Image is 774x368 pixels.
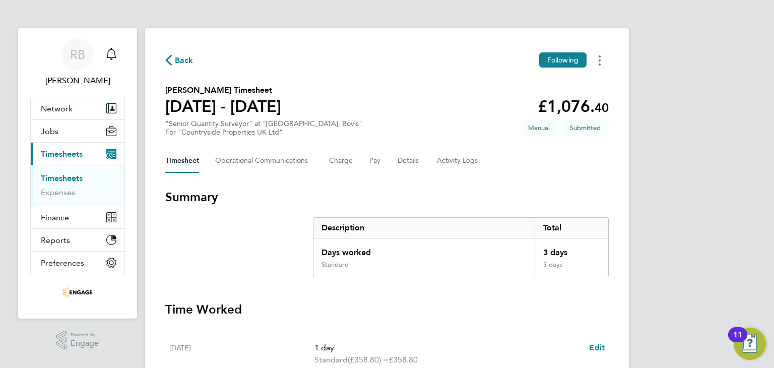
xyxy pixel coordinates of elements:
[389,355,418,364] span: £358.80
[41,127,58,136] span: Jobs
[41,235,70,245] span: Reports
[313,218,535,238] div: Description
[734,328,766,360] button: Open Resource Center, 11 new notifications
[535,261,608,277] div: 3 days
[369,149,381,173] button: Pay
[535,238,608,261] div: 3 days
[165,189,609,205] h3: Summary
[18,28,137,319] nav: Main navigation
[591,52,609,68] button: Timesheets Menu
[31,97,124,119] button: Network
[547,55,578,65] span: Following
[215,149,313,173] button: Operational Communications
[165,84,281,96] h2: [PERSON_NAME] Timesheet
[535,218,608,238] div: Total
[595,100,609,115] span: 40
[313,238,535,261] div: Days worked
[41,213,69,222] span: Finance
[31,165,124,206] div: Timesheets
[314,354,348,366] span: Standard
[41,188,75,197] a: Expenses
[31,252,124,274] button: Preferences
[175,54,193,67] span: Back
[30,284,125,300] a: Go to home page
[169,342,314,366] div: [DATE]
[56,331,99,350] a: Powered byEngage
[41,149,83,159] span: Timesheets
[329,149,353,173] button: Charge
[398,149,421,173] button: Details
[538,97,609,116] app-decimal: £1,076.
[165,149,199,173] button: Timesheet
[165,128,362,137] div: For "Countryside Properties UK Ltd"
[314,342,581,354] p: 1 day
[520,119,558,136] span: This timesheet was manually created.
[41,173,83,183] a: Timesheets
[70,48,85,61] span: RB
[589,342,605,354] a: Edit
[31,143,124,165] button: Timesheets
[589,343,605,352] span: Edit
[71,339,99,348] span: Engage
[41,104,73,113] span: Network
[31,206,124,228] button: Finance
[562,119,609,136] span: This timesheet is Submitted.
[733,335,742,348] div: 11
[71,331,99,339] span: Powered by
[165,301,609,318] h3: Time Worked
[348,355,389,364] span: (£358.80) =
[41,258,84,268] span: Preferences
[30,75,125,87] span: Ryan Barnett
[31,120,124,142] button: Jobs
[165,96,281,116] h1: [DATE] - [DATE]
[321,261,349,269] div: Standard
[165,54,193,67] button: Back
[539,52,587,68] button: Following
[62,284,93,300] img: footprintrecruitment-logo-retina.png
[165,119,362,137] div: "Senior Quantity Surveyor" at "[GEOGRAPHIC_DATA], Bovis"
[30,38,125,87] a: RB[PERSON_NAME]
[313,217,609,277] div: Summary
[437,149,479,173] button: Activity Logs
[31,229,124,251] button: Reports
